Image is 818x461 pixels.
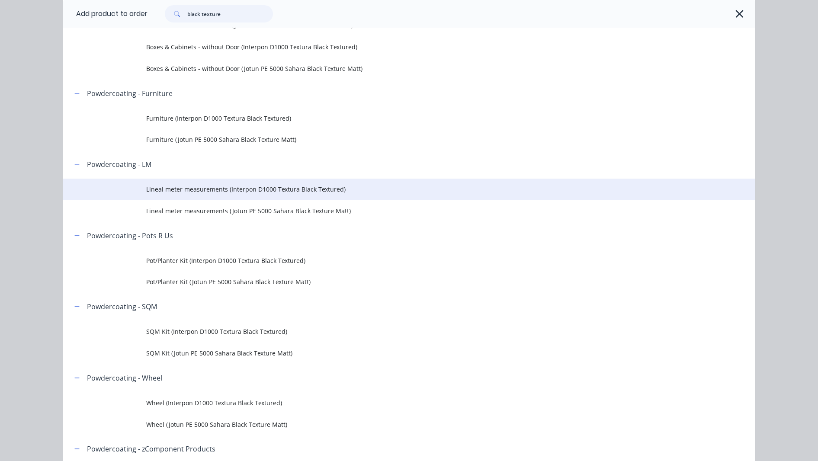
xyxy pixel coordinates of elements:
[146,277,633,286] span: Pot/Planter Kit (Jotun PE 5000 Sahara Black Texture Matt)
[146,327,633,336] span: SQM Kit (Interpon D1000 Textura Black Textured)
[146,420,633,429] span: Wheel (Jotun PE 5000 Sahara Black Texture Matt)
[187,5,273,22] input: Search...
[87,230,173,241] div: Powdercoating - Pots R Us
[146,64,633,73] span: Boxes & Cabinets - without Door (Jotun PE 5000 Sahara Black Texture Matt)
[146,114,633,123] span: Furniture (Interpon D1000 Textura Black Textured)
[87,88,173,99] div: Powdercoating - Furniture
[146,185,633,194] span: Lineal meter measurements (Interpon D1000 Textura Black Textured)
[146,349,633,358] span: SQM Kit (Jotun PE 5000 Sahara Black Texture Matt)
[87,444,215,454] div: Powdercoating - zComponent Products
[146,42,633,51] span: Boxes & Cabinets - without Door (Interpon D1000 Textura Black Textured)
[146,256,633,265] span: Pot/Planter Kit (Interpon D1000 Textura Black Textured)
[87,301,157,312] div: Powdercoating - SQM
[146,398,633,407] span: Wheel (Interpon D1000 Textura Black Textured)
[87,159,151,170] div: Powdercoating - LM
[87,373,162,383] div: Powdercoating - Wheel
[146,135,633,144] span: Furniture (Jotun PE 5000 Sahara Black Texture Matt)
[146,206,633,215] span: Lineal meter measurements (Jotun PE 5000 Sahara Black Texture Matt)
